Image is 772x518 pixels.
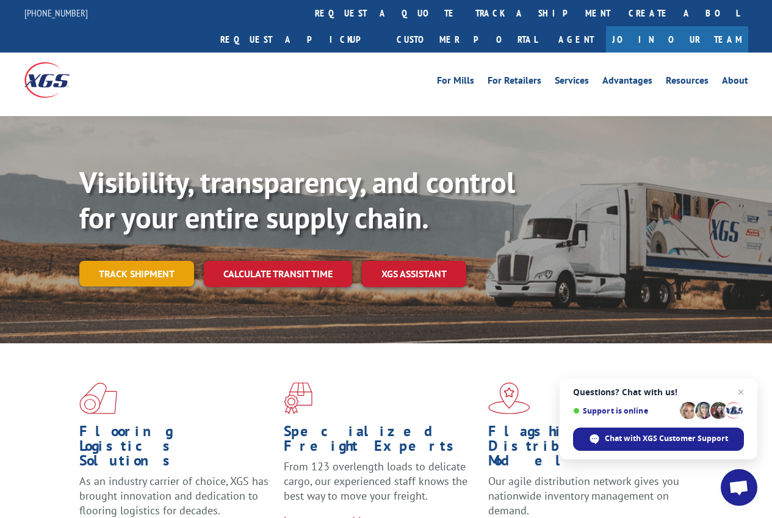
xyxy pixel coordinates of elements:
[79,382,117,414] img: xgs-icon-total-supply-chain-intelligence-red
[79,163,515,236] b: Visibility, transparency, and control for your entire supply chain.
[437,76,474,89] a: For Mills
[284,459,479,514] p: From 123 overlength loads to delicate cargo, our experienced staff knows the best way to move you...
[546,26,606,53] a: Agent
[79,424,275,474] h1: Flooring Logistics Solutions
[284,424,479,459] h1: Specialized Freight Experts
[722,76,748,89] a: About
[488,474,679,517] span: Our agile distribution network gives you nationwide inventory management on demand.
[573,406,676,415] span: Support is online
[204,261,352,287] a: Calculate transit time
[605,433,728,444] span: Chat with XGS Customer Support
[488,424,684,474] h1: Flagship Distribution Model
[573,428,744,451] div: Chat with XGS Customer Support
[488,382,530,414] img: xgs-icon-flagship-distribution-model-red
[79,261,194,286] a: Track shipment
[721,469,757,506] div: Open chat
[79,474,269,517] span: As an industry carrier of choice, XGS has brought innovation and dedication to flooring logistics...
[388,26,546,53] a: Customer Portal
[24,7,88,19] a: [PHONE_NUMBER]
[602,76,652,89] a: Advantages
[734,385,748,399] span: Close chat
[284,382,312,414] img: xgs-icon-focused-on-flooring-red
[488,76,541,89] a: For Retailers
[606,26,748,53] a: Join Our Team
[555,76,589,89] a: Services
[573,387,744,397] span: Questions? Chat with us!
[211,26,388,53] a: Request a pickup
[666,76,709,89] a: Resources
[362,261,466,287] a: XGS ASSISTANT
